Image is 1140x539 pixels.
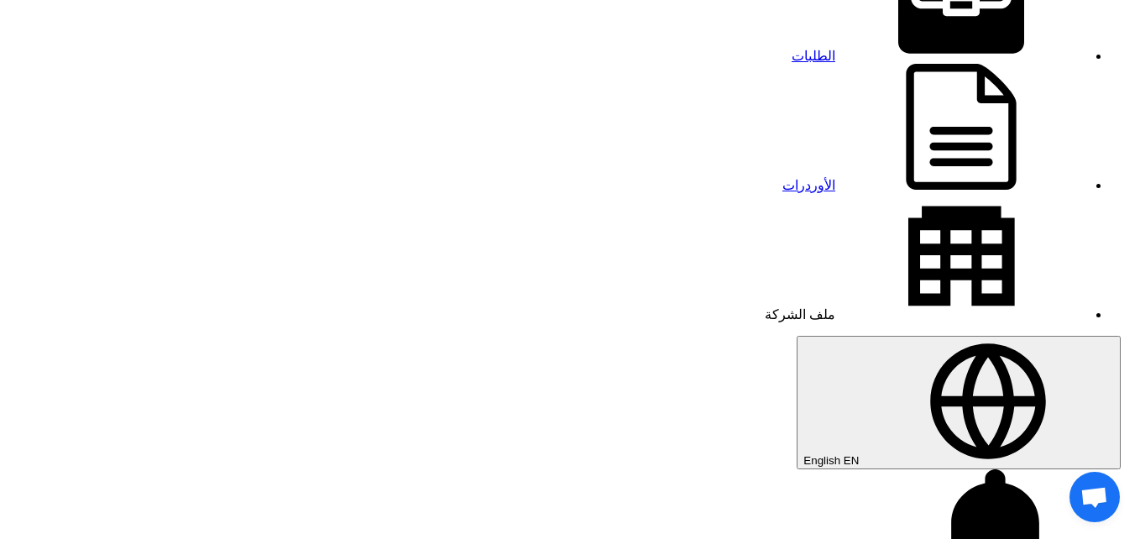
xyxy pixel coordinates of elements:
a: Open chat [1069,472,1120,522]
a: الأوردرات [782,178,1087,192]
a: الطلبات [792,49,1087,63]
span: English [803,454,840,467]
a: ملف الشركة [765,307,1087,322]
span: EN [844,454,860,467]
button: English EN [797,336,1121,469]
